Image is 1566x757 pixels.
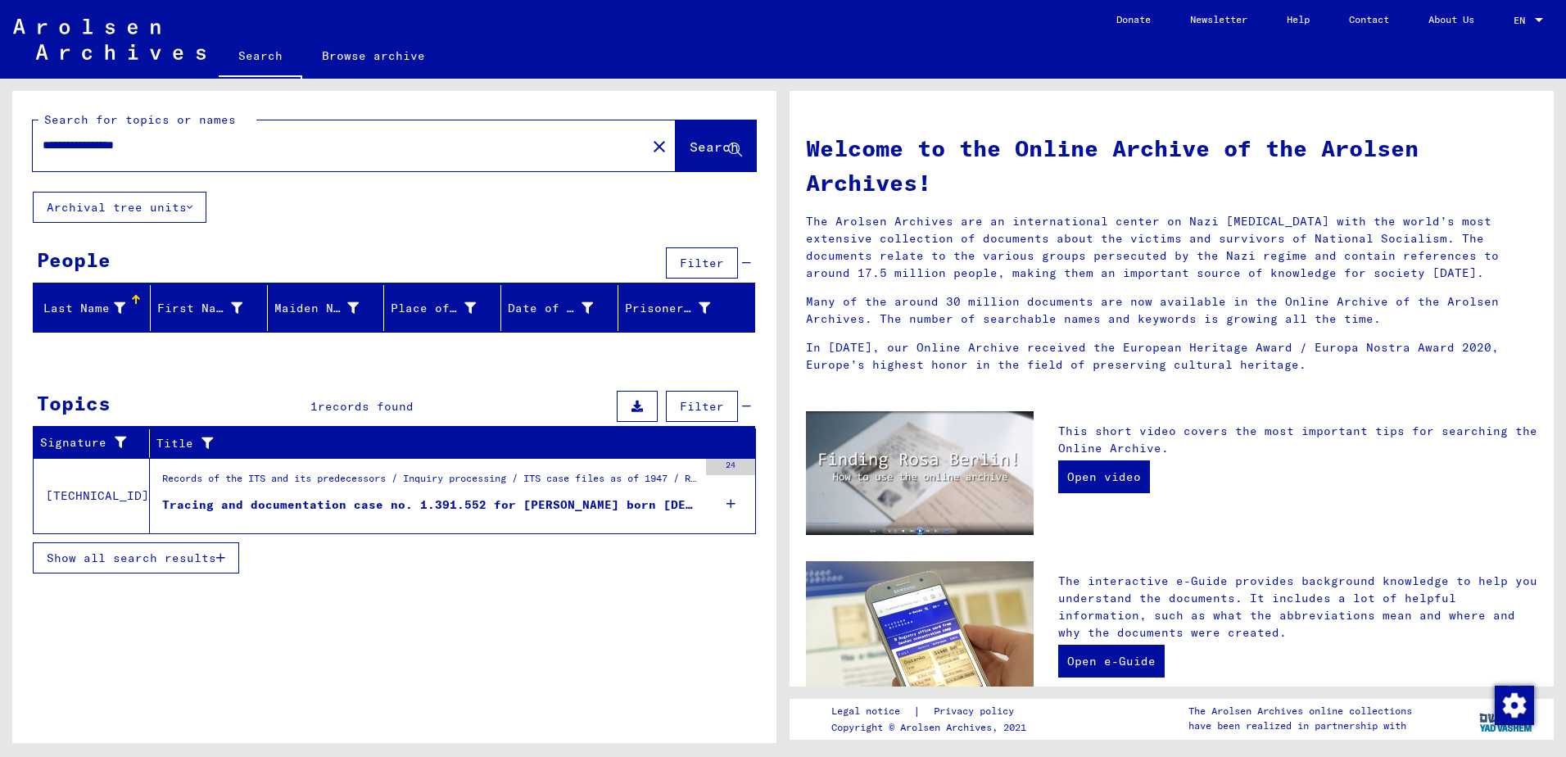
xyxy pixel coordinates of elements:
[37,388,111,418] div: Topics
[391,300,476,317] div: Place of Birth
[690,138,739,155] span: Search
[1476,698,1537,739] img: yv_logo.png
[508,300,593,317] div: Date of Birth
[37,245,111,274] div: People
[40,300,125,317] div: Last Name
[162,496,698,514] div: Tracing and documentation case no. 1.391.552 for [PERSON_NAME] born [DEMOGRAPHIC_DATA]
[219,36,302,79] a: Search
[666,247,738,279] button: Filter
[806,339,1537,374] p: In [DATE], our Online Archive received the European Heritage Award / Europa Nostra Award 2020, Eu...
[508,295,618,321] div: Date of Birth
[33,542,239,573] button: Show all search results
[391,295,500,321] div: Place of Birth
[1188,718,1412,733] p: have been realized in partnership with
[625,295,735,321] div: Prisoner #
[831,703,1034,720] div: |
[806,213,1537,282] p: The Arolsen Archives are an international center on Nazi [MEDICAL_DATA] with the world’s most ext...
[831,703,913,720] a: Legal notice
[666,391,738,422] button: Filter
[501,285,618,331] mat-header-cell: Date of Birth
[1058,645,1165,678] a: Open e-Guide
[47,551,216,565] span: Show all search results
[162,471,698,494] div: Records of the ITS and its predecessors / Inquiry processing / ITS case files as of 1947 / Reposi...
[1058,423,1537,457] p: This short video covers the most important tips for searching the Online Archive.
[274,295,384,321] div: Maiden Name
[302,36,445,75] a: Browse archive
[44,112,236,127] mat-label: Search for topics or names
[831,720,1034,735] p: Copyright © Arolsen Archives, 2021
[706,459,755,475] div: 24
[40,434,129,451] div: Signature
[33,192,206,223] button: Archival tree units
[34,285,151,331] mat-header-cell: Last Name
[649,137,669,156] mat-icon: close
[318,399,414,414] span: records found
[680,256,724,270] span: Filter
[921,703,1034,720] a: Privacy policy
[274,300,360,317] div: Maiden Name
[13,19,206,60] img: Arolsen_neg.svg
[625,300,710,317] div: Prisoner #
[1188,704,1412,718] p: The Arolsen Archives online collections
[384,285,501,331] mat-header-cell: Place of Birth
[806,411,1034,535] img: video.jpg
[643,129,676,162] button: Clear
[806,561,1034,713] img: eguide.jpg
[1494,685,1533,724] div: Change consent
[40,295,150,321] div: Last Name
[268,285,385,331] mat-header-cell: Maiden Name
[618,285,754,331] mat-header-cell: Prisoner #
[34,458,150,533] td: [TECHNICAL_ID]
[151,285,268,331] mat-header-cell: First Name
[680,399,724,414] span: Filter
[1058,573,1537,641] p: The interactive e-Guide provides background knowledge to help you understand the documents. It in...
[1058,460,1150,493] a: Open video
[1514,15,1532,26] span: EN
[676,120,756,171] button: Search
[310,399,318,414] span: 1
[1495,686,1534,725] img: Change consent
[806,293,1537,328] p: Many of the around 30 million documents are now available in the Online Archive of the Arolsen Ar...
[157,300,242,317] div: First Name
[806,131,1537,200] h1: Welcome to the Online Archive of the Arolsen Archives!
[156,430,735,456] div: Title
[156,435,715,452] div: Title
[40,430,149,456] div: Signature
[157,295,267,321] div: First Name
